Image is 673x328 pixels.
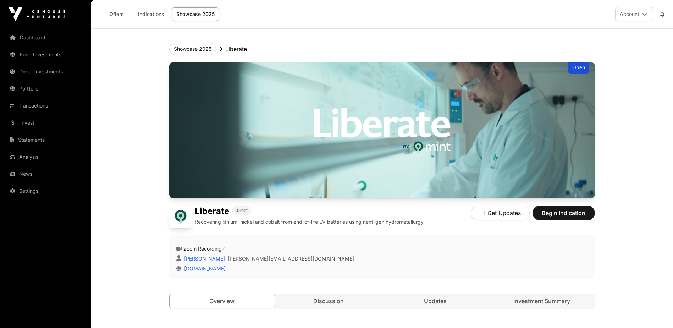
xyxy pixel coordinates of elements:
[6,98,85,114] a: Transactions
[6,115,85,131] a: Invest
[638,294,673,328] iframe: Chat Widget
[183,246,226,252] a: Zoom Recording
[6,183,85,199] a: Settings
[6,81,85,97] a: Portfolio
[169,43,216,55] button: Showcase 2025
[533,206,595,220] button: Begin Indication
[533,213,595,220] a: Begin Indication
[276,294,381,308] a: Discussion
[9,7,65,21] img: Icehouse Ventures Logo
[183,256,225,262] a: [PERSON_NAME]
[6,149,85,165] a: Analysis
[235,208,248,213] span: Direct
[133,7,169,21] a: Indications
[172,7,219,21] a: Showcase 2025
[615,7,653,21] button: Account
[6,47,85,62] a: Fund Investments
[6,132,85,148] a: Statements
[6,30,85,45] a: Dashboard
[181,266,226,272] a: [DOMAIN_NAME]
[102,7,131,21] a: Offers
[6,64,85,80] a: Direct Investments
[383,294,488,308] a: Updates
[225,45,247,53] p: Liberate
[471,206,530,220] button: Get Updates
[195,218,425,225] p: Recovering lithium, nickel and cobalt from end-of-life EV batteries using next-gen hydrometallurgy.
[6,166,85,182] a: News
[169,62,595,198] img: Liberate
[228,255,354,262] a: [PERSON_NAME][EMAIL_ADDRESS][DOMAIN_NAME]
[541,209,586,217] span: Begin Indication
[169,294,275,308] a: Overview
[195,206,229,217] h1: Liberate
[169,206,192,228] img: Liberate
[568,62,589,74] div: Open
[170,294,595,308] nav: Tabs
[489,294,595,308] a: Investment Summary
